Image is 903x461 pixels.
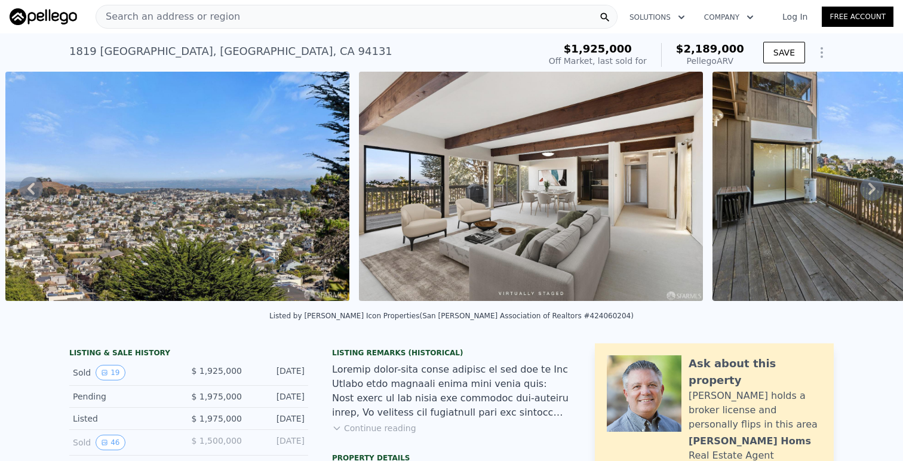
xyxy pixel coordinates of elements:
[10,8,77,25] img: Pellego
[251,391,305,402] div: [DATE]
[5,72,349,301] img: Sale: 135348111 Parcel: 114824476
[332,422,416,434] button: Continue reading
[73,391,179,402] div: Pending
[191,392,242,401] span: $ 1,975,000
[695,7,763,28] button: Company
[191,436,242,445] span: $ 1,500,000
[191,366,242,376] span: $ 1,925,000
[549,55,647,67] div: Off Market, last sold for
[332,348,571,358] div: Listing Remarks (Historical)
[251,365,305,380] div: [DATE]
[69,348,308,360] div: LISTING & SALE HISTORY
[359,72,703,301] img: Sale: 135348111 Parcel: 114824476
[620,7,695,28] button: Solutions
[251,413,305,425] div: [DATE]
[676,42,744,55] span: $2,189,000
[69,43,392,60] div: 1819 [GEOGRAPHIC_DATA] , [GEOGRAPHIC_DATA] , CA 94131
[689,434,811,448] div: [PERSON_NAME] Homs
[73,413,179,425] div: Listed
[269,312,634,320] div: Listed by [PERSON_NAME] Icon Properties (San [PERSON_NAME] Association of Realtors #424060204)
[96,10,240,24] span: Search an address or region
[251,435,305,450] div: [DATE]
[332,362,571,420] div: Loremip dolor-sita conse adipisc el sed doe te Inc Utlabo etdo magnaali enima mini venia quis: No...
[810,41,834,64] button: Show Options
[96,435,125,450] button: View historical data
[768,11,822,23] a: Log In
[73,435,179,450] div: Sold
[689,355,822,389] div: Ask about this property
[763,42,805,63] button: SAVE
[564,42,632,55] span: $1,925,000
[191,414,242,423] span: $ 1,975,000
[96,365,125,380] button: View historical data
[73,365,179,380] div: Sold
[689,389,822,432] div: [PERSON_NAME] holds a broker license and personally flips in this area
[822,7,893,27] a: Free Account
[676,55,744,67] div: Pellego ARV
